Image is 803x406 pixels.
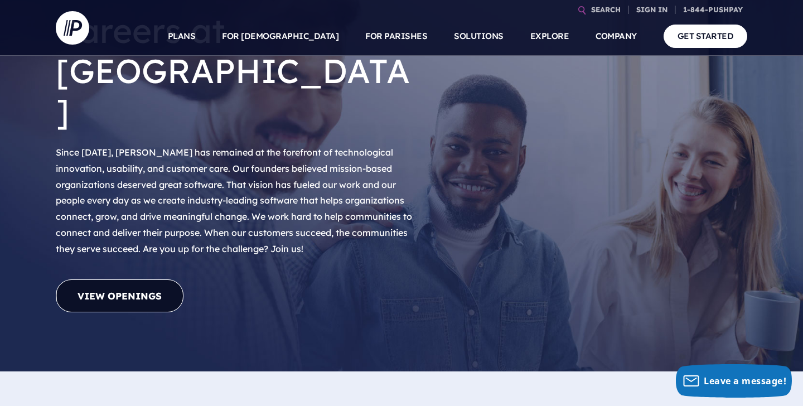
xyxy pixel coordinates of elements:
a: SOLUTIONS [454,17,504,56]
h1: Careers at [GEOGRAPHIC_DATA] [56,2,418,140]
a: COMPANY [596,17,637,56]
a: EXPLORE [530,17,569,56]
span: Since [DATE], [PERSON_NAME] has remained at the forefront of technological innovation, usability,... [56,147,412,254]
a: FOR [DEMOGRAPHIC_DATA] [222,17,338,56]
a: GET STARTED [664,25,748,47]
span: Leave a message! [704,375,786,387]
button: Leave a message! [676,364,792,398]
a: FOR PARISHES [365,17,427,56]
a: PLANS [168,17,196,56]
a: View Openings [56,279,183,312]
